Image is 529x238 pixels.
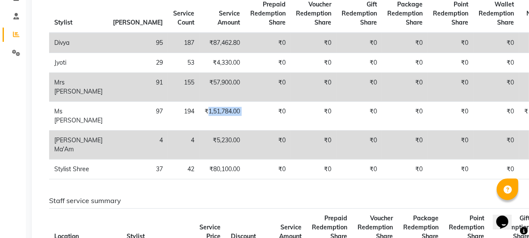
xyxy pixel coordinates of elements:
[218,9,240,26] span: Service Amount
[245,33,291,53] td: ₹0
[168,131,199,160] td: 4
[49,160,108,179] td: Stylist Shree
[473,33,519,53] td: ₹0
[49,33,108,53] td: Divya
[336,53,382,73] td: ₹0
[336,33,382,53] td: ₹0
[54,19,72,26] span: Stylist
[336,131,382,160] td: ₹0
[473,160,519,179] td: ₹0
[199,102,245,131] td: ₹1,51,784.00
[433,0,468,26] span: Point Redemption Share
[49,53,108,73] td: Jyoti
[245,73,291,102] td: ₹0
[428,73,473,102] td: ₹0
[473,131,519,160] td: ₹0
[108,160,168,179] td: 37
[245,160,291,179] td: ₹0
[49,102,108,131] td: Ms [PERSON_NAME]
[113,19,163,26] span: [PERSON_NAME]
[199,160,245,179] td: ₹80,100.00
[382,131,428,160] td: ₹0
[291,160,336,179] td: ₹0
[296,0,331,26] span: Voucher Redemption Share
[168,33,199,53] td: 187
[428,53,473,73] td: ₹0
[291,102,336,131] td: ₹0
[428,160,473,179] td: ₹0
[245,102,291,131] td: ₹0
[387,0,423,26] span: Package Redemption Share
[291,53,336,73] td: ₹0
[382,102,428,131] td: ₹0
[291,131,336,160] td: ₹0
[473,73,519,102] td: ₹0
[108,131,168,160] td: 4
[428,131,473,160] td: ₹0
[342,0,377,26] span: Gift Redemption Share
[245,53,291,73] td: ₹0
[473,102,519,131] td: ₹0
[49,73,108,102] td: Mrs [PERSON_NAME]
[428,33,473,53] td: ₹0
[199,53,245,73] td: ₹4,330.00
[336,73,382,102] td: ₹0
[245,131,291,160] td: ₹0
[382,160,428,179] td: ₹0
[108,102,168,131] td: 97
[168,53,199,73] td: 53
[493,204,520,229] iframe: chat widget
[108,33,168,53] td: 95
[291,33,336,53] td: ₹0
[199,33,245,53] td: ₹87,462.80
[382,53,428,73] td: ₹0
[382,73,428,102] td: ₹0
[199,131,245,160] td: ₹5,230.00
[49,131,108,160] td: [PERSON_NAME] Ma'Am
[173,9,194,26] span: Service Count
[291,73,336,102] td: ₹0
[479,0,514,26] span: Wallet Redemption Share
[168,102,199,131] td: 194
[108,53,168,73] td: 29
[168,160,199,179] td: 42
[382,33,428,53] td: ₹0
[336,160,382,179] td: ₹0
[49,197,510,205] h6: Staff service summary
[428,102,473,131] td: ₹0
[473,53,519,73] td: ₹0
[336,102,382,131] td: ₹0
[250,0,286,26] span: Prepaid Redemption Share
[168,73,199,102] td: 155
[108,73,168,102] td: 91
[199,73,245,102] td: ₹57,900.00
